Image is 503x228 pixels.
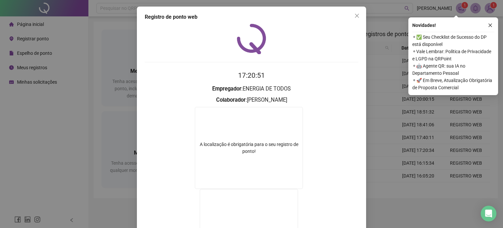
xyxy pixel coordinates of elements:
span: ⚬ ✅ Seu Checklist de Sucesso do DP está disponível [412,33,494,48]
span: close [354,13,360,18]
h3: : [PERSON_NAME] [145,96,358,104]
div: Registro de ponto web [145,13,358,21]
div: A localização é obrigatória para o seu registro de ponto! [195,141,303,155]
button: Close [352,10,362,21]
span: ⚬ 🚀 Em Breve, Atualização Obrigatória de Proposta Comercial [412,77,494,91]
time: 17:20:51 [238,72,265,79]
span: ⚬ 🤖 Agente QR: sua IA no Departamento Pessoal [412,62,494,77]
span: Novidades ! [412,22,436,29]
h3: : ENERGIA DE TODOS [145,85,358,93]
span: ⚬ Vale Lembrar: Política de Privacidade e LGPD na QRPoint [412,48,494,62]
img: QRPoint [237,24,266,54]
div: Open Intercom Messenger [481,206,496,221]
strong: Empregador [212,86,241,92]
strong: Colaborador [216,97,246,103]
span: close [488,23,493,28]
